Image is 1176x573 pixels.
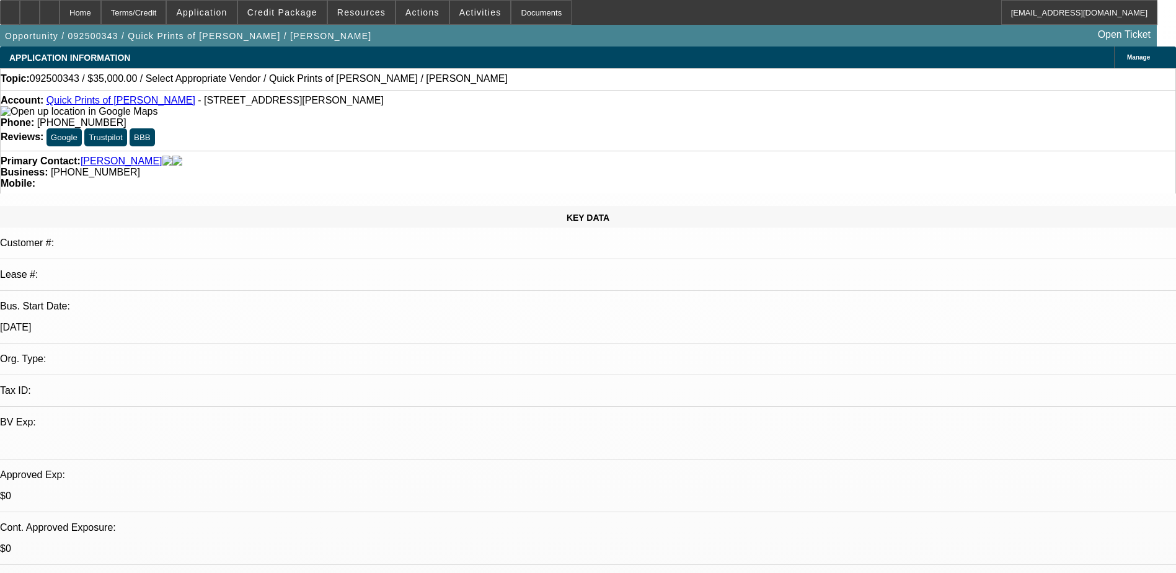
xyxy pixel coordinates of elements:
span: APPLICATION INFORMATION [9,53,130,63]
strong: Primary Contact: [1,156,81,167]
span: Resources [337,7,386,17]
button: Actions [396,1,449,24]
span: Credit Package [247,7,317,17]
span: KEY DATA [567,213,609,223]
button: BBB [130,128,155,146]
span: [PHONE_NUMBER] [51,167,140,177]
button: Activities [450,1,511,24]
strong: Business: [1,167,48,177]
img: Open up location in Google Maps [1,106,157,117]
span: [PHONE_NUMBER] [37,117,126,128]
button: Credit Package [238,1,327,24]
span: Manage [1127,54,1150,61]
strong: Reviews: [1,131,43,142]
a: View Google Maps [1,106,157,117]
span: Opportunity / 092500343 / Quick Prints of [PERSON_NAME] / [PERSON_NAME] [5,31,371,41]
button: Resources [328,1,395,24]
strong: Topic: [1,73,30,84]
button: Application [167,1,236,24]
strong: Account: [1,95,43,105]
span: - [STREET_ADDRESS][PERSON_NAME] [198,95,384,105]
a: [PERSON_NAME] [81,156,162,167]
img: facebook-icon.png [162,156,172,167]
span: Application [176,7,227,17]
a: Open Ticket [1093,24,1156,45]
button: Trustpilot [84,128,126,146]
span: Actions [405,7,440,17]
strong: Mobile: [1,178,35,189]
img: linkedin-icon.png [172,156,182,167]
span: Activities [459,7,502,17]
span: 092500343 / $35,000.00 / Select Appropriate Vendor / Quick Prints of [PERSON_NAME] / [PERSON_NAME] [30,73,508,84]
button: Google [46,128,82,146]
a: Quick Prints of [PERSON_NAME] [46,95,195,105]
strong: Phone: [1,117,34,128]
